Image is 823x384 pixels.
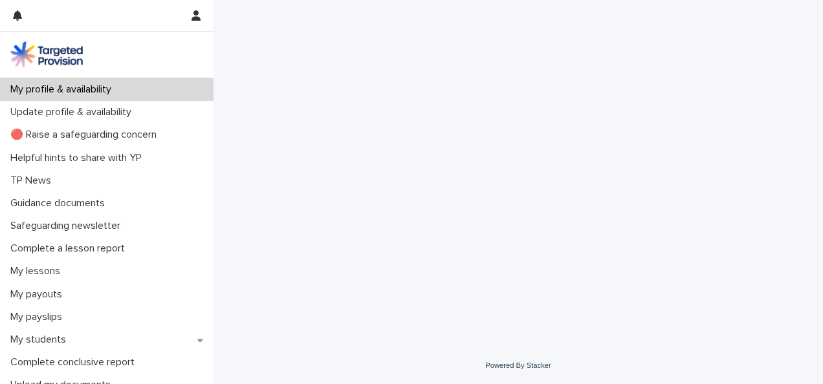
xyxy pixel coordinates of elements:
[5,334,76,346] p: My students
[5,242,135,255] p: Complete a lesson report
[5,220,131,232] p: Safeguarding newsletter
[5,83,122,96] p: My profile & availability
[5,152,152,164] p: Helpful hints to share with YP
[5,288,72,301] p: My payouts
[5,175,61,187] p: TP News
[5,311,72,323] p: My payslips
[10,41,83,67] img: M5nRWzHhSzIhMunXDL62
[5,265,71,277] p: My lessons
[5,356,145,368] p: Complete conclusive report
[485,361,551,369] a: Powered By Stacker
[5,129,167,141] p: 🔴 Raise a safeguarding concern
[5,106,142,118] p: Update profile & availability
[5,197,115,209] p: Guidance documents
